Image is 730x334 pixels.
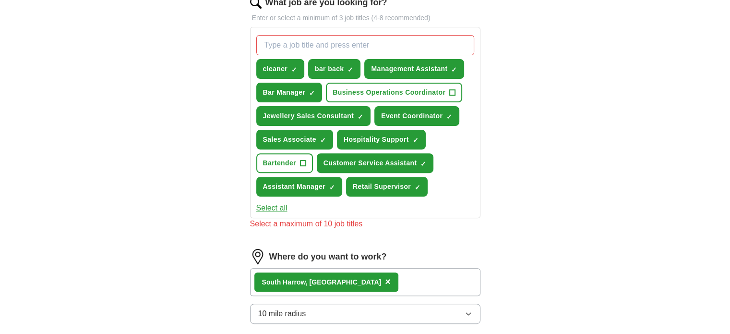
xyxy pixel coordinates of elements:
button: Business Operations Coordinator [326,83,462,102]
button: Select all [256,202,287,214]
span: ✓ [329,184,335,191]
button: cleaner✓ [256,59,304,79]
span: ✓ [413,136,419,144]
button: × [385,275,391,289]
span: ✓ [309,89,315,97]
button: Sales Associate✓ [256,130,333,149]
span: × [385,276,391,287]
span: cleaner [263,64,287,74]
span: Bar Manager [263,87,306,98]
button: Bar Manager✓ [256,83,323,102]
input: Type a job title and press enter [256,35,474,55]
span: Retail Supervisor [353,182,411,192]
span: Management Assistant [371,64,447,74]
label: Where do you want to work? [269,250,387,263]
button: Jewellery Sales Consultant✓ [256,106,371,126]
p: Enter or select a minimum of 3 job titles (4-8 recommended) [250,13,480,23]
span: Assistant Manager [263,182,325,192]
span: 10 mile radius [258,308,306,320]
div: Select a maximum of 10 job titles [250,218,480,230]
span: Bartender [263,158,296,168]
button: 10 mile radius [250,304,480,324]
span: ✓ [446,113,452,121]
button: Customer Service Assistant✓ [317,153,434,173]
span: bar back [315,64,344,74]
span: ✓ [451,66,457,74]
button: Retail Supervisor✓ [346,177,428,197]
span: ✓ [347,66,353,74]
button: Assistant Manager✓ [256,177,342,197]
div: South Harrow, [GEOGRAPHIC_DATA] [262,277,382,287]
span: Hospitality Support [344,135,409,145]
span: ✓ [358,113,363,121]
span: Business Operations Coordinator [333,87,445,98]
span: ✓ [320,136,326,144]
span: Customer Service Assistant [323,158,417,168]
button: Management Assistant✓ [364,59,464,79]
button: Hospitality Support✓ [337,130,426,149]
span: ✓ [291,66,297,74]
span: Event Coordinator [381,111,443,121]
span: Sales Associate [263,135,316,145]
button: Bartender [256,153,313,173]
span: Jewellery Sales Consultant [263,111,354,121]
button: bar back✓ [308,59,360,79]
span: ✓ [420,160,426,168]
span: ✓ [415,184,420,191]
button: Event Coordinator✓ [374,106,459,126]
img: location.png [250,249,265,264]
